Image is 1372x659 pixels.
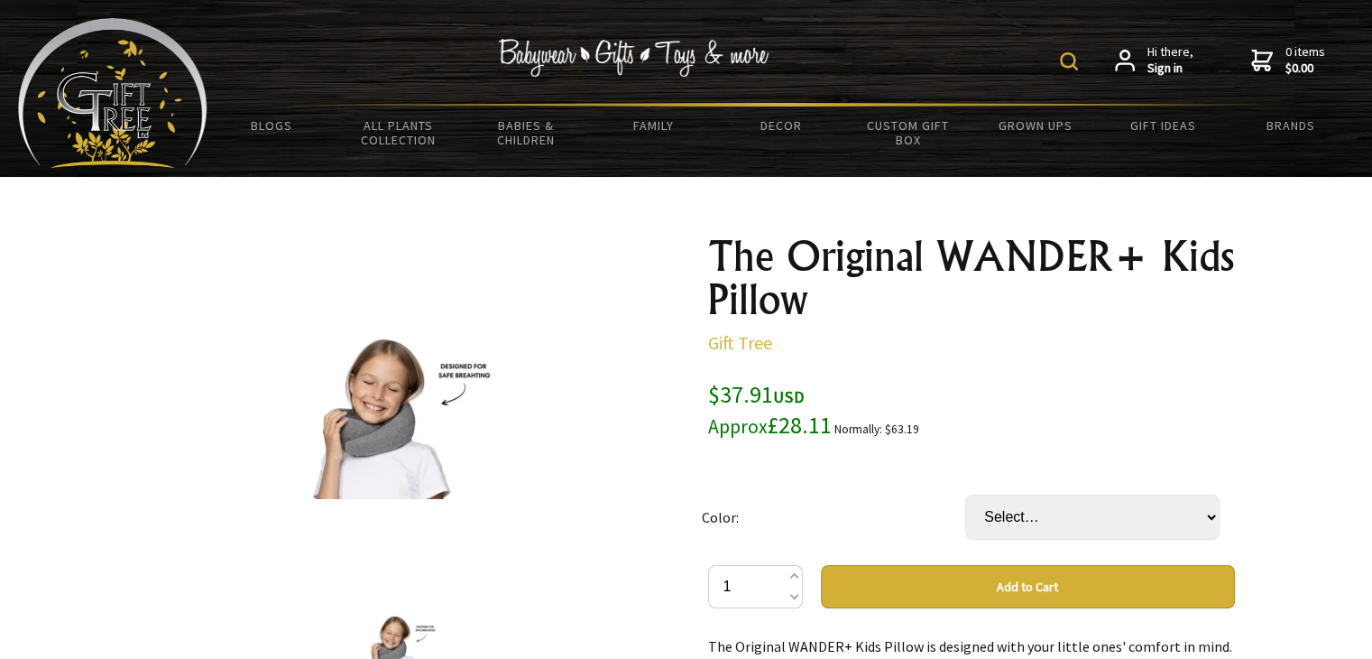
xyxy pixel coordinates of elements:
h1: The Original WANDER+ Kids Pillow [708,235,1235,321]
img: Babyware - Gifts - Toys and more... [18,18,207,168]
a: All Plants Collection [335,107,462,159]
a: Babies & Children [462,107,589,159]
a: Custom Gift Box [844,107,971,159]
button: Add to Cart [821,565,1235,608]
a: Family [590,107,717,144]
a: Grown Ups [971,107,1099,144]
img: product search [1060,52,1078,70]
td: Color: [702,469,965,565]
img: Babywear - Gifts - Toys & more [499,39,769,77]
a: BLOGS [207,107,335,144]
a: Decor [717,107,844,144]
a: 0 items$0.00 [1251,44,1325,76]
span: Hi there, [1147,44,1193,76]
strong: Sign in [1147,60,1193,77]
img: The Original WANDER+ Kids Pillow [294,321,508,499]
span: $37.91 £28.11 [708,379,832,440]
a: Gift Tree [708,331,772,354]
span: USD [773,386,805,407]
small: Approx [708,414,768,439]
span: 0 items [1285,43,1325,76]
a: Hi there,Sign in [1115,44,1193,76]
a: Gift Ideas [1100,107,1227,144]
a: Brands [1227,107,1354,144]
small: Normally: $63.19 [834,422,919,437]
strong: $0.00 [1285,60,1325,77]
